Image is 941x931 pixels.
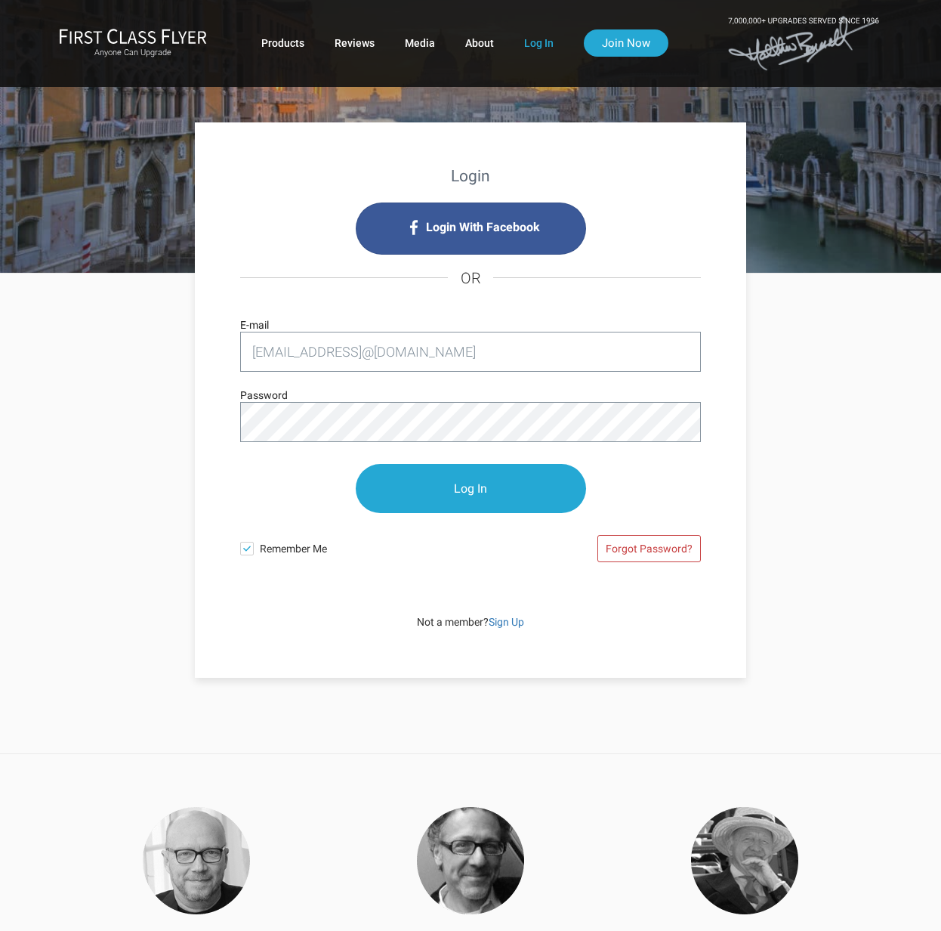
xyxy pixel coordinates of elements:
img: Thomas.png [417,807,524,914]
a: Reviews [335,29,375,57]
span: Login With Facebook [426,215,540,240]
a: Products [261,29,304,57]
strong: Login [451,167,490,185]
span: Not a member? [417,616,524,628]
input: Log In [356,464,586,513]
label: E-mail [240,317,269,333]
label: Password [240,387,288,404]
a: Join Now [584,29,668,57]
small: Anyone Can Upgrade [59,48,207,58]
a: Log In [524,29,554,57]
a: Forgot Password? [597,535,701,562]
a: Media [405,29,435,57]
a: About [465,29,494,57]
i: Login with Facebook [356,203,586,255]
img: Collins.png [691,807,798,914]
a: Sign Up [489,616,524,628]
img: Haggis-v2.png [143,807,250,914]
img: First Class Flyer [59,28,207,44]
h4: OR [240,255,701,302]
a: First Class FlyerAnyone Can Upgrade [59,28,207,58]
span: Remember Me [260,534,470,557]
